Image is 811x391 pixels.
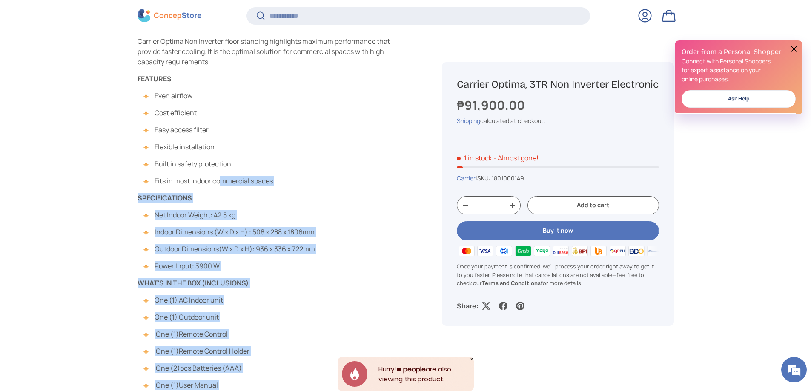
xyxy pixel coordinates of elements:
[156,380,179,390] span: One (1)
[513,245,532,257] img: grabpay
[155,261,220,271] span: Power Input: 3900 W
[457,78,659,91] h1: Carrier Optima, 3TR Non Inverter Electronic
[570,245,589,257] img: bpi
[682,90,796,108] a: Ask Help
[457,263,659,288] p: Once your payment is confirmed, we'll process your order right away to get it to you faster. Plea...
[627,245,646,257] img: bdo
[219,244,252,254] span: (W x D x H)
[146,295,250,305] li: One (1) AC Indoor unit
[482,279,541,287] a: Terms and Conditions
[146,329,250,339] li: Remote Control
[476,174,524,182] span: |
[146,176,273,186] li: Fits in most indoor commercial spaces
[146,91,273,101] li: Even airflow
[682,47,796,57] h2: Order from a Personal Shopper!
[477,174,490,182] span: SKU:
[146,244,315,254] li: Outdoor Dimensions : 936 x 336 x 722
[146,227,315,237] li: Indoor Dimensions (W x D x H) : 508 x 288 x 1806
[493,153,539,163] p: - Almost gone!
[470,357,474,361] div: Close
[303,244,315,254] span: mm
[646,245,665,257] img: metrobank
[457,97,527,114] strong: ₱91,900.00
[138,193,192,203] strong: SPECIFICATIONS
[146,142,273,152] li: Flexible installation
[146,159,273,169] li: Built in safety protection
[146,125,273,135] li: Easy access filter
[527,197,659,215] button: Add to cart
[495,245,513,257] img: gcash
[303,227,315,237] span: mm
[457,301,479,311] p: Share:
[589,245,608,257] img: ubp
[146,346,250,356] li: Remote Control Holder
[156,363,180,373] span: One (2)
[492,174,524,182] span: 1801000149
[138,9,201,23] img: ConcepStore
[146,108,273,118] li: Cost efficient
[138,36,401,67] p: Carrier Optima Non Inverter floor standing highlights maximum performance that provide faster coo...
[138,74,172,83] strong: FEATURES
[682,57,796,83] p: Connect with Personal Shoppers for expert assistance on your online purchases.
[457,153,492,163] span: 1 in stock
[146,210,315,220] li: Net Indoor Weight: 42.5 kg
[156,346,179,356] span: One (1)
[457,117,480,125] a: Shipping
[457,174,476,182] a: Carrier
[476,245,495,257] img: visa
[146,312,250,322] li: One (1) Outdoor unit
[146,380,250,390] li: User Manual
[138,278,249,288] b: WHAT'S IN THE BOX (INCLUSIONS)
[457,116,659,125] div: calculated at checkout.
[533,245,551,257] img: maya
[156,329,179,339] span: One (1)
[551,245,570,257] img: billease
[457,245,476,257] img: master
[608,245,627,257] img: qrph
[146,363,250,373] li: pcs Batteries (AAA)
[457,221,659,240] button: Buy it now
